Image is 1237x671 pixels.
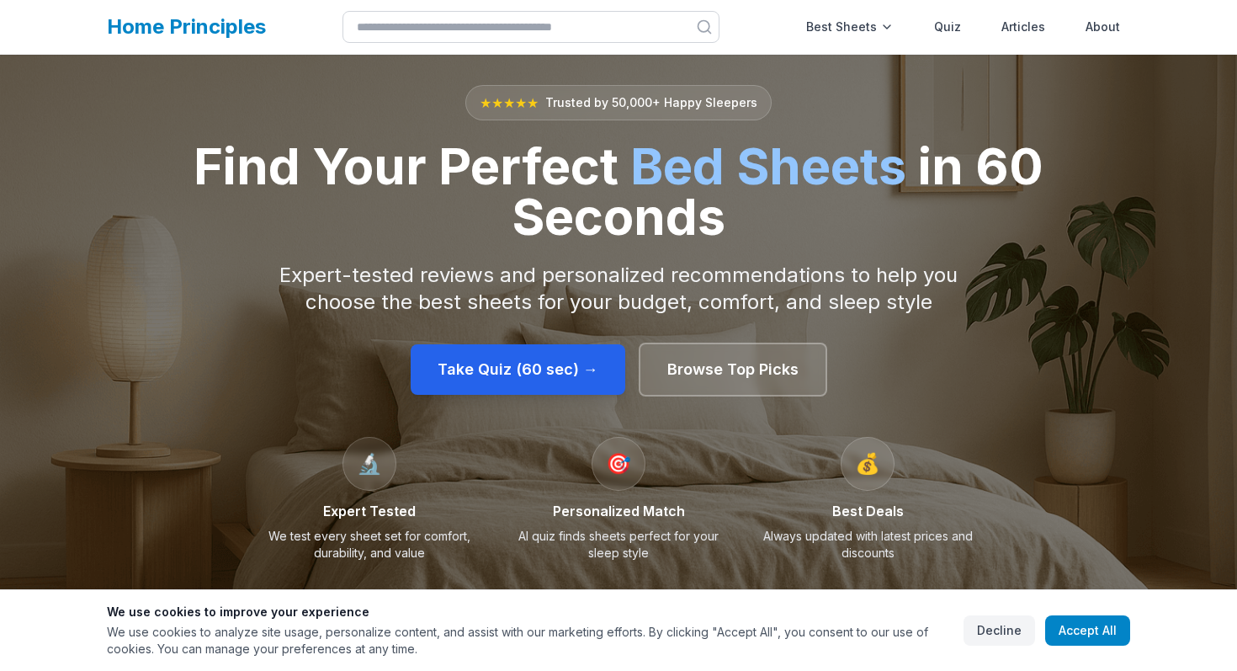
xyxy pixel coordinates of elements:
p: We test every sheet set for comfort, durability, and value [255,528,484,562]
a: Articles [991,10,1055,44]
span: 🎯 [606,450,631,477]
a: Quiz [924,10,971,44]
a: Home Principles [107,14,266,39]
a: Browse Top Picks [639,343,827,397]
p: Expert-tested reviews and personalized recommendations to help you choose the best sheets for you... [242,262,995,316]
div: Best Sheets [796,10,904,44]
a: Take Quiz (60 sec) → [411,344,625,395]
h3: We use cookies to improve your experience [107,604,950,620]
a: About [1075,10,1130,44]
p: AI quiz finds sheets perfect for your sleep style [504,528,733,562]
button: Decline [964,615,1035,646]
span: 💰 [855,450,880,477]
h3: Expert Tested [255,501,484,521]
span: 🔬 [357,450,382,477]
h3: Best Deals [753,501,982,521]
span: ★★★★★ [480,93,539,113]
p: Always updated with latest prices and discounts [753,528,982,562]
h1: Find Your Perfect in 60 Seconds [161,141,1076,242]
button: Accept All [1045,615,1130,646]
span: Bed Sheets [630,136,906,196]
h3: Personalized Match [504,501,733,521]
span: Trusted by 50,000+ Happy Sleepers [545,94,757,111]
p: We use cookies to analyze site usage, personalize content, and assist with our marketing efforts.... [107,624,950,658]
